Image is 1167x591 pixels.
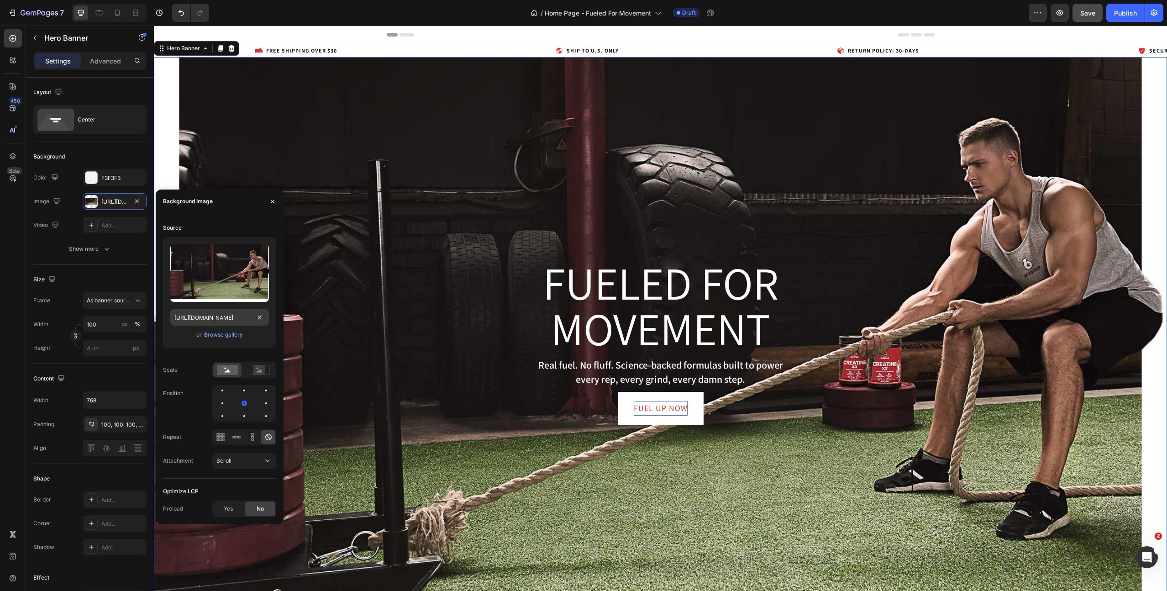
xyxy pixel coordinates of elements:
[377,234,636,327] h1: Fueled for movement
[163,197,213,206] div: Background image
[1114,8,1137,18] div: Publish
[83,392,146,408] input: Auto
[163,366,178,374] div: Scale
[33,373,67,385] div: Content
[83,316,147,332] input: px%
[1080,9,1095,17] span: Save
[119,319,130,330] button: %
[682,9,696,17] span: Draft
[378,332,636,361] p: Real fuel. No fluff. Science-backed formulas built to power every rep, every grind, every damn step.
[170,244,269,302] img: preview-image
[33,241,147,257] button: Show more
[163,389,184,397] div: Position
[78,109,133,130] div: Center
[101,198,128,206] div: [URL][DOMAIN_NAME]
[33,153,65,161] div: Background
[480,375,534,390] p: Fuel Up now
[170,309,269,326] input: https://example.com/image.jpg
[480,375,534,390] div: Rich Text Editor. Editing area: main
[1136,546,1158,568] iframe: Intercom live chat
[69,244,111,253] div: Show more
[33,574,49,582] div: Effect
[83,292,147,309] button: As banner source
[33,86,64,99] div: Layout
[224,505,233,513] span: Yes
[1106,4,1145,22] button: Publish
[163,433,181,441] div: Repeat
[163,224,182,232] div: Source
[90,56,121,66] p: Advanced
[995,22,1045,28] p: Secure payment
[163,505,183,513] div: Preload
[33,519,52,528] div: Corner
[545,8,651,18] span: Home Page - Fueled For Movement
[135,320,140,328] div: %
[101,222,144,230] div: Add...
[33,475,50,483] div: Shape
[101,496,144,504] div: Add...
[541,8,543,18] span: /
[172,4,209,22] div: Undo/Redo
[101,544,144,552] div: Add...
[60,7,64,18] p: 7
[33,172,60,184] div: Color
[33,320,48,328] label: Width
[33,344,50,352] label: Height
[101,174,144,182] div: F3F3F3
[257,505,264,513] span: No
[4,4,68,22] button: 7
[377,332,636,362] div: Rich Text Editor. Editing area: main
[83,340,147,356] input: px
[163,457,193,465] div: Attachment
[33,274,58,286] div: Size
[33,195,62,208] div: Image
[33,543,54,551] div: Shadow
[101,421,144,429] div: 100, 100, 100, 100
[33,420,54,428] div: Padding
[7,167,22,174] div: Beta
[101,520,144,528] div: Add...
[11,19,48,27] div: Hero Banner
[33,219,61,232] div: Video
[1155,533,1162,540] span: 2
[121,320,128,328] div: px
[33,496,51,504] div: Border
[196,329,202,340] span: or
[216,457,231,464] span: Scroll
[163,487,199,496] div: Optimize LCP
[9,97,22,105] div: 450
[44,32,122,43] p: Hero Banner
[87,296,131,305] span: As banner source
[132,319,143,330] button: px
[45,56,71,66] p: Settings
[133,344,139,351] span: px
[212,453,276,469] button: Scroll
[33,296,50,305] label: Frame
[154,26,1167,591] iframe: Design area
[464,366,550,399] a: Rich Text Editor. Editing area: main
[204,330,243,339] button: Browse gallery
[33,396,48,404] div: Width
[1072,4,1103,22] button: Save
[33,444,46,452] div: Align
